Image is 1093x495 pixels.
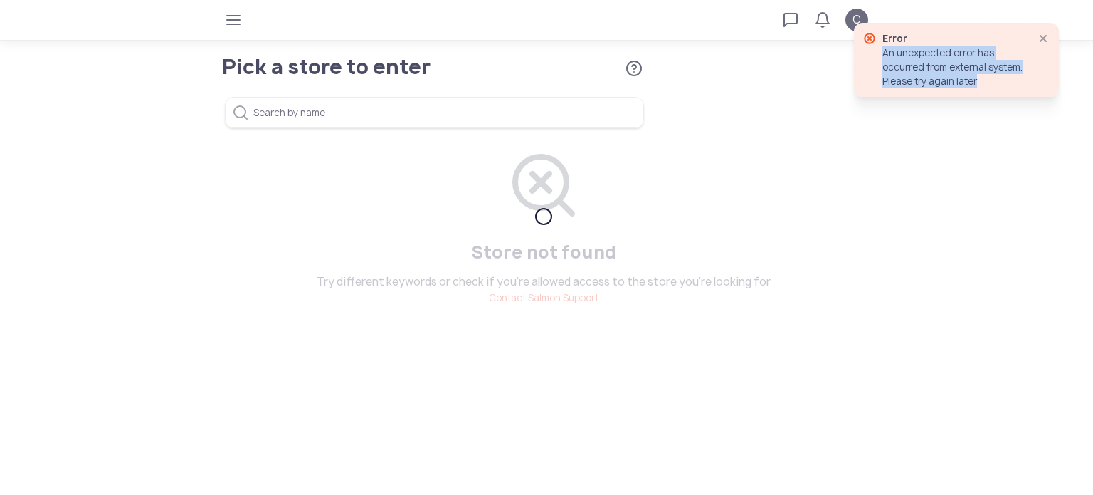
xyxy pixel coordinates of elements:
[882,46,1023,88] div: An unexpected error has occurred from external system. Please try again later
[222,57,588,77] h1: Pick a store to enter
[852,11,861,28] span: C
[1035,30,1052,47] button: Close
[882,32,907,45] label: Error
[845,9,868,31] button: C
